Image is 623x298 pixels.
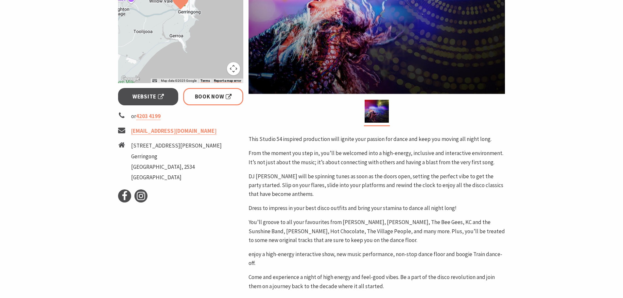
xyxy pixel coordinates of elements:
li: [GEOGRAPHIC_DATA], 2534 [131,163,222,171]
a: Book Now [183,88,244,105]
a: Website [118,88,179,105]
a: [EMAIL_ADDRESS][DOMAIN_NAME] [131,127,216,135]
a: Open this area in Google Maps (opens a new window) [120,75,141,83]
span: Book Now [195,92,232,101]
p: DJ [PERSON_NAME] will be spinning tunes as soon as the doors open, setting the perfect vibe to ge... [249,172,505,199]
li: [STREET_ADDRESS][PERSON_NAME] [131,141,222,150]
a: Terms (opens in new tab) [200,79,210,83]
li: [GEOGRAPHIC_DATA] [131,173,222,182]
button: Keyboard shortcuts [152,79,157,83]
p: You’ll groove to all your favourites from [PERSON_NAME], [PERSON_NAME], The Bee Gees, KC and the ... [249,218,505,245]
span: Website [132,92,164,101]
p: This Studio 54 inspired production will ignite your passion for dance and keep you moving all nig... [249,135,505,144]
li: or [118,112,244,121]
img: Google [120,75,141,83]
p: Come and experience a night of high energy and feel-good vibes. Be a part of the disco revolution... [249,273,505,290]
img: Boogie Nights [365,100,389,123]
li: Gerringong [131,152,222,161]
p: Dress to impress in your best disco outfits and bring your stamina to dance all night long! [249,204,505,213]
span: Map data ©2025 Google [161,79,197,82]
a: 4203 4199 [136,113,161,120]
p: enjoy a high-energy interactive show, new music performance, non-stop dance floor and boogie Trai... [249,250,505,268]
p: From the moment you step in, you’ll be welcomed into a high-energy, inclusive and interactive env... [249,149,505,167]
button: Map camera controls [227,62,240,75]
a: Report a map error [214,79,241,83]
